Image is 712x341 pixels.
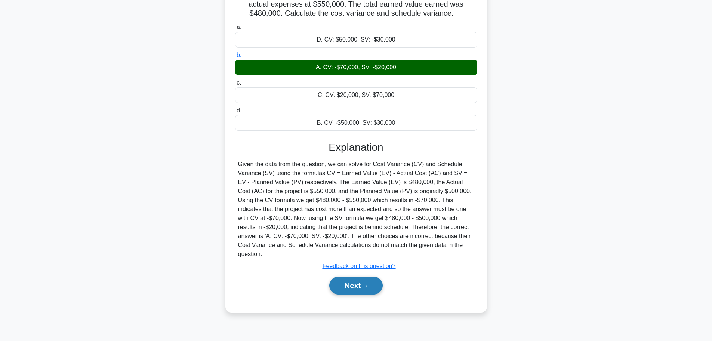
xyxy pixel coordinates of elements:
a: Feedback on this question? [323,263,396,269]
div: C. CV: $20,000, SV: $70,000 [235,87,477,103]
span: d. [237,107,241,113]
h3: Explanation [240,141,473,154]
span: c. [237,79,241,86]
div: B. CV: -$50,000, SV: $30,000 [235,115,477,131]
div: Given the data from the question, we can solve for Cost Variance (CV) and Schedule Variance (SV) ... [238,160,474,259]
span: b. [237,52,241,58]
span: a. [237,24,241,30]
button: Next [329,277,383,295]
div: D. CV: $50,000, SV: -$30,000 [235,32,477,48]
div: A. CV: -$70,000, SV: -$20,000 [235,60,477,75]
